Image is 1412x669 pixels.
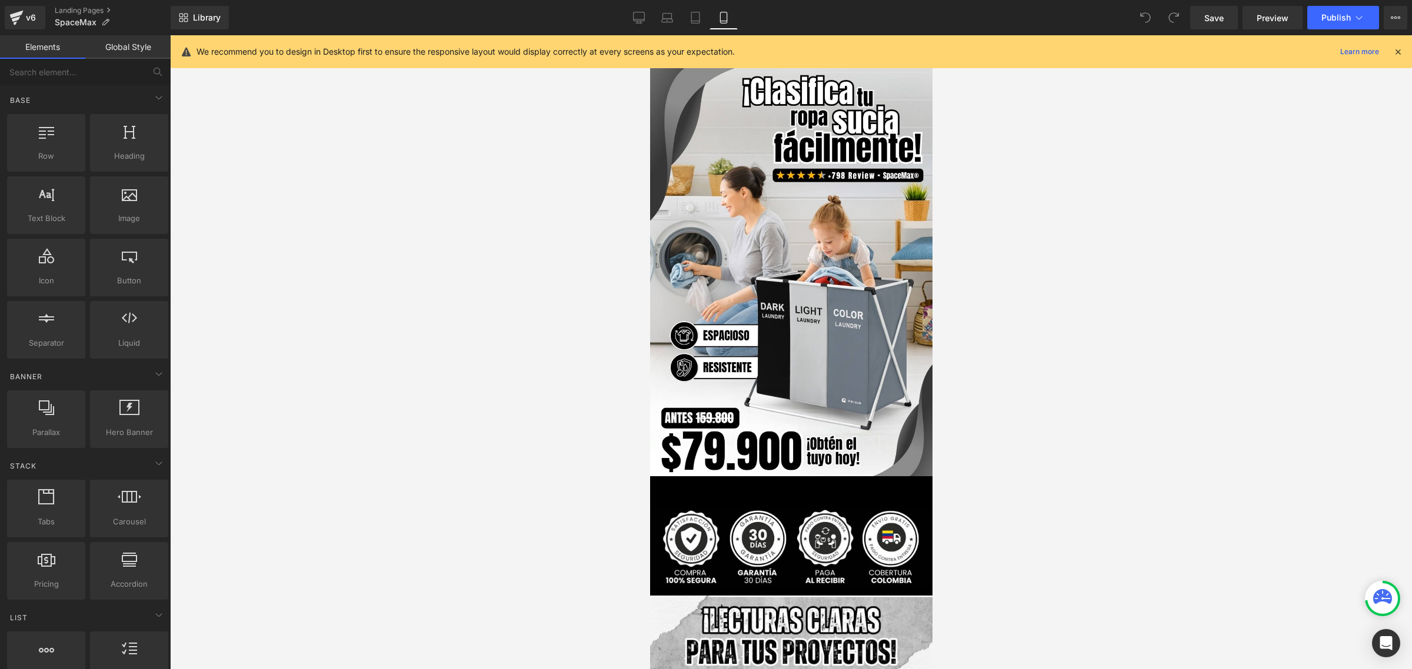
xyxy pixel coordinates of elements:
span: Accordion [94,578,165,590]
span: Save [1204,12,1224,24]
span: Separator [11,337,82,349]
p: We recommend you to design in Desktop first to ensure the responsive layout would display correct... [197,45,735,58]
span: Base [9,95,32,106]
div: Open Intercom Messenger [1372,629,1400,657]
a: Desktop [625,6,653,29]
a: Preview [1243,6,1303,29]
button: Undo [1134,6,1157,29]
span: Stack [9,460,38,471]
span: Banner [9,371,44,382]
span: Icon [11,275,82,287]
span: List [9,612,29,623]
a: New Library [171,6,229,29]
span: Image [94,212,165,225]
div: v6 [24,10,38,25]
a: Global Style [85,35,171,59]
button: More [1384,6,1407,29]
a: v6 [5,6,45,29]
span: Parallax [11,426,82,439]
a: Tablet [681,6,710,29]
a: Mobile [710,6,738,29]
span: Liquid [94,337,165,349]
a: Landing Pages [55,6,171,15]
span: Library [193,12,221,23]
a: Learn more [1336,45,1384,59]
span: Text Block [11,212,82,225]
span: Tabs [11,516,82,528]
span: Preview [1257,12,1288,24]
button: Redo [1162,6,1185,29]
span: Button [94,275,165,287]
span: Heading [94,150,165,162]
span: Pricing [11,578,82,590]
span: Publish [1321,13,1351,22]
button: Publish [1307,6,1379,29]
span: Carousel [94,516,165,528]
a: Laptop [653,6,681,29]
span: Row [11,150,82,162]
span: SpaceMax [55,18,96,27]
span: Hero Banner [94,426,165,439]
